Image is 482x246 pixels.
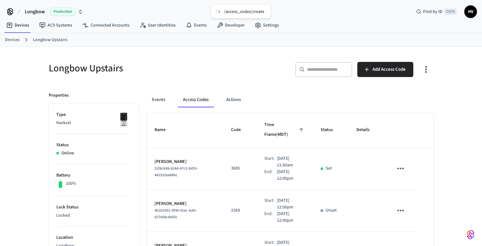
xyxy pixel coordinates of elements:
[154,208,197,220] span: 5b1b3391-df49-41ec-bafc-d27e08c8955c
[264,197,277,211] div: Start:
[56,172,132,179] p: Battery
[372,65,406,74] span: Add Access Code
[224,9,264,15] div: /access_codes/create
[212,20,250,31] a: Developer
[49,92,69,99] p: Properties
[77,20,135,31] a: Connected Accounts
[154,201,216,207] p: [PERSON_NAME]
[326,165,332,172] p: Set
[66,180,76,187] p: 100%
[116,111,132,127] img: Kwikset Halo Touchscreen Wifi Enabled Smart Lock, Polished Chrome, Front
[56,142,132,148] p: Status
[465,6,476,17] span: HV
[154,125,174,135] span: Name
[277,197,305,211] p: [DATE] 12:00pm
[231,165,249,172] p: 3605
[34,20,77,31] a: ACS Systems
[50,8,75,16] span: Production
[33,37,67,43] a: Longbow Upstairs
[264,169,277,182] div: End:
[49,62,237,75] h5: Longbow Upstairs
[467,230,474,240] img: SeamLogoGradient.69752ec5.svg
[231,125,249,135] span: Code
[321,125,341,135] span: Status
[178,92,214,107] button: Access Codes
[444,9,457,15] span: Ctrl K
[277,155,305,169] p: [DATE] 11:00am
[326,207,337,214] p: Unset
[1,20,34,31] a: Devices
[5,37,20,43] a: Devices
[231,207,249,214] p: 2369
[277,211,305,224] p: [DATE] 12:00pm
[56,212,132,219] p: Locked
[264,211,277,224] div: End:
[250,20,284,31] a: Settings
[464,5,477,18] button: HV
[264,120,306,140] span: Time Frame(MDT)
[56,111,132,118] p: Type
[56,120,132,126] p: Kwikset
[147,92,170,107] button: Events
[357,62,413,77] button: Add Access Code
[264,155,277,169] div: Start:
[25,8,45,15] span: Longbow
[56,204,132,211] p: Lock Status
[154,159,216,165] p: [PERSON_NAME]
[221,92,246,107] button: Actions
[356,125,378,135] span: Details
[135,20,181,31] a: User Identities
[411,6,462,17] div: Find by IDCtrl K
[181,20,212,31] a: Events
[277,169,305,182] p: [DATE] 12:00pm
[154,166,198,178] span: 52f8cb98-624d-47c3-9d55-442532ea84bc
[147,92,434,107] div: ant example
[61,150,74,157] p: Online
[423,9,442,15] span: Find by ID
[56,234,132,241] p: Location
